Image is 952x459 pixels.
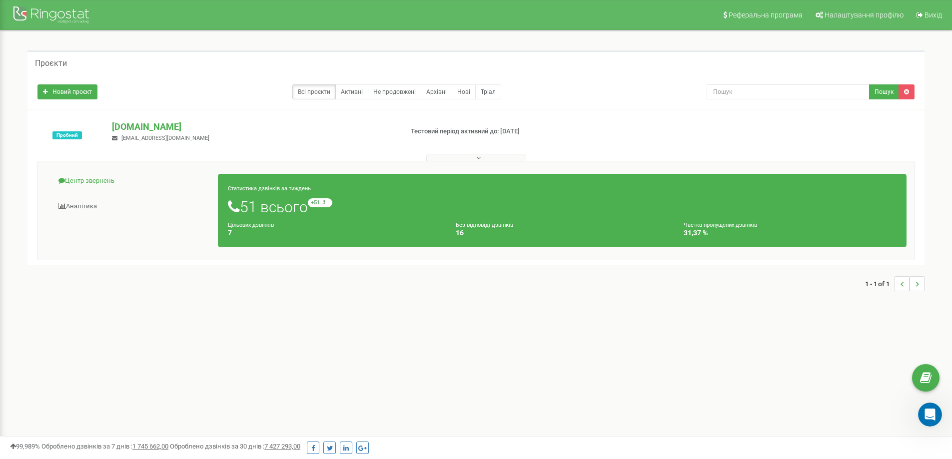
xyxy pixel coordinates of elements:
span: [EMAIL_ADDRESS][DOMAIN_NAME] [121,135,209,141]
input: Пошук [707,84,870,99]
span: Оброблено дзвінків за 7 днів : [41,443,168,450]
small: Частка пропущених дзвінків [684,222,757,228]
h1: 51 всього [228,198,897,215]
span: Пробний [52,131,82,139]
a: Тріал [475,84,501,99]
a: Не продовжені [368,84,421,99]
span: 1 - 1 of 1 [865,276,895,291]
h4: 16 [456,229,669,237]
h4: 7 [228,229,441,237]
h4: 31,37 % [684,229,897,237]
small: +51 [308,198,332,207]
small: Без відповіді дзвінків [456,222,513,228]
nav: ... [865,266,925,301]
span: Оброблено дзвінків за 30 днів : [170,443,300,450]
a: Нові [452,84,476,99]
span: Реферальна програма [729,11,803,19]
a: Всі проєкти [292,84,336,99]
u: 7 427 293,00 [264,443,300,450]
p: [DOMAIN_NAME] [112,120,394,133]
span: Налаштування профілю [825,11,904,19]
span: Вихід [925,11,942,19]
button: Пошук [869,84,899,99]
a: Новий проєкт [37,84,97,99]
span: 99,989% [10,443,40,450]
a: Центр звернень [45,169,218,193]
h5: Проєкти [35,59,67,68]
a: Архівні [421,84,452,99]
u: 1 745 662,00 [132,443,168,450]
p: Тестовий період активний до: [DATE] [411,127,619,136]
a: Активні [335,84,368,99]
a: Аналiтика [45,194,218,219]
iframe: Intercom live chat [918,403,942,427]
small: Цільових дзвінків [228,222,274,228]
small: Статистика дзвінків за тиждень [228,185,311,192]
